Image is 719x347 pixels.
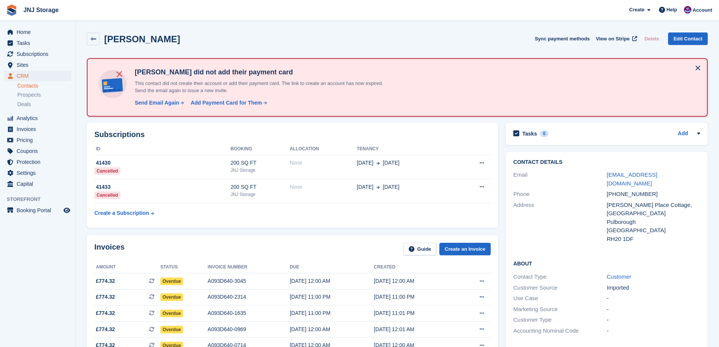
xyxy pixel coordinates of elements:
div: [PERSON_NAME] Place Cottage, [GEOGRAPHIC_DATA] [607,201,700,218]
div: Marketing Source [513,305,607,314]
div: [DATE] 12:00 AM [290,277,374,285]
th: Due [290,261,374,273]
a: Guide [403,243,437,255]
a: menu [4,146,71,156]
a: JNJ Storage [20,4,62,16]
span: Overdue [160,293,183,301]
span: Invoices [17,124,62,134]
img: Jonathan Scrase [684,6,691,14]
div: [GEOGRAPHIC_DATA] [607,226,700,235]
a: Add Payment Card for Them [188,99,268,107]
div: Email [513,171,607,188]
div: RH20 1DF [607,235,700,244]
a: menu [4,124,71,134]
div: 200 SQ FT [231,183,290,191]
a: Customer [607,273,631,280]
div: 41430 [94,159,231,167]
span: Analytics [17,113,62,123]
div: JNJ Storage [231,191,290,198]
a: menu [4,157,71,167]
button: Sync payment methods [535,32,590,45]
div: A093D640-1635 [208,309,290,317]
span: Storefront [7,196,75,203]
div: 200 SQ FT [231,159,290,167]
th: Booking [231,143,290,155]
p: This contact did not create their account or add their payment card. The link to create an accoun... [132,80,396,94]
h2: Invoices [94,243,125,255]
span: Overdue [160,310,183,317]
div: Cancelled [94,191,120,199]
a: menu [4,113,71,123]
div: Accounting Nominal Code [513,327,607,335]
span: £774.32 [96,325,115,333]
div: JNJ Storage [231,167,290,174]
div: None [289,159,357,167]
a: Deals [17,100,71,108]
a: menu [4,60,71,70]
div: Address [513,201,607,244]
span: £774.32 [96,309,115,317]
div: Imported [607,284,700,292]
div: [DATE] 11:00 PM [290,293,374,301]
h4: [PERSON_NAME] did not add their payment card [132,68,396,77]
span: [DATE] [357,159,373,167]
h2: About [513,259,700,267]
th: Amount [94,261,160,273]
span: Tasks [17,38,62,48]
div: 0 [540,130,549,137]
th: Created [374,261,458,273]
span: Overdue [160,326,183,333]
th: Allocation [289,143,357,155]
h2: Contact Details [513,159,700,165]
a: Contacts [17,82,71,89]
span: Booking Portal [17,205,62,216]
img: no-card-linked-e7822e413c904bf8b177c4d89f31251c4716f9871600ec3ca5bfc59e148c83f4.svg [97,68,129,100]
span: CRM [17,71,62,81]
span: Pricing [17,135,62,145]
span: Help [667,6,677,14]
div: [DATE] 11:00 PM [290,309,374,317]
a: menu [4,205,71,216]
div: Phone [513,190,607,199]
div: [DATE] 12:00 AM [374,277,458,285]
a: [EMAIL_ADDRESS][DOMAIN_NAME] [607,171,657,187]
a: menu [4,27,71,37]
h2: Tasks [522,130,537,137]
div: Pulborough [607,218,700,227]
button: Delete [641,32,662,45]
span: [DATE] [383,183,399,191]
span: [DATE] [357,183,373,191]
div: [DATE] 12:01 AM [374,325,458,333]
th: Status [160,261,208,273]
div: Customer Type [513,316,607,324]
span: Deals [17,101,31,108]
span: £774.32 [96,293,115,301]
div: Customer Source [513,284,607,292]
span: Protection [17,157,62,167]
a: Create a Subscription [94,206,154,220]
a: Create an Invoice [439,243,491,255]
div: - [607,294,700,303]
h2: [PERSON_NAME] [104,34,180,44]
a: Preview store [62,206,71,215]
span: £774.32 [96,277,115,285]
div: A093D640-0969 [208,325,290,333]
div: None [289,183,357,191]
span: View on Stripe [596,35,630,43]
span: Create [629,6,644,14]
span: Subscriptions [17,49,62,59]
img: stora-icon-8386f47178a22dfd0bd8f6a31ec36ba5ce8667c1dd55bd0f319d3a0aa187defe.svg [6,5,17,16]
div: [DATE] 11:00 PM [374,293,458,301]
span: Capital [17,179,62,189]
div: [DATE] 12:00 AM [290,325,374,333]
div: Contact Type [513,273,607,281]
span: Overdue [160,278,183,285]
div: Use Case [513,294,607,303]
div: [DATE] 11:01 PM [374,309,458,317]
span: Settings [17,168,62,178]
span: [DATE] [383,159,399,167]
a: menu [4,49,71,59]
div: Create a Subscription [94,209,149,217]
a: menu [4,168,71,178]
div: - [607,316,700,324]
